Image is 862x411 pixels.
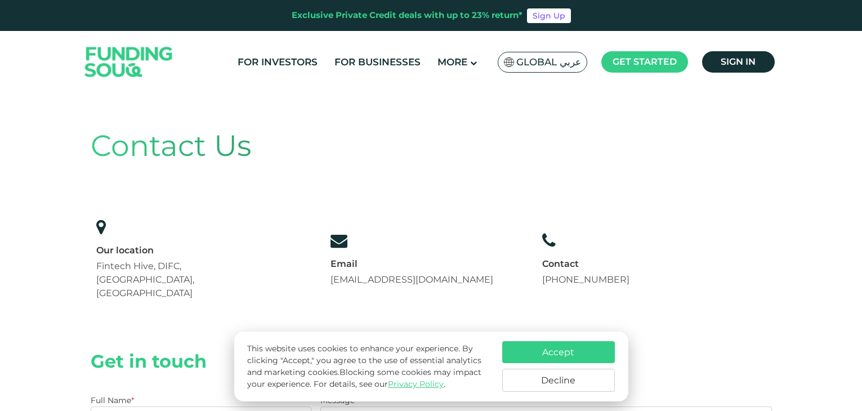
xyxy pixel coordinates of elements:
[330,258,493,270] div: Email
[721,56,756,67] span: Sign in
[702,51,775,73] a: Sign in
[247,367,481,389] span: Blocking some cookies may impact your experience.
[502,341,615,363] button: Accept
[504,57,514,67] img: SA Flag
[91,395,134,405] label: Full Name
[542,274,629,285] a: [PHONE_NUMBER]
[235,53,320,72] a: For Investors
[96,244,281,257] div: Our location
[542,258,629,270] div: Contact
[502,369,615,392] button: Decline
[96,261,194,298] span: Fintech Hive, DIFC, [GEOGRAPHIC_DATA], [GEOGRAPHIC_DATA]
[437,56,467,68] span: More
[91,351,772,372] h2: Get in touch
[314,379,445,389] span: For details, see our .
[516,56,581,69] span: Global عربي
[388,379,444,389] a: Privacy Policy
[332,53,423,72] a: For Businesses
[247,343,490,390] p: This website uses cookies to enhance your experience. By clicking "Accept," you agree to the use ...
[292,9,522,22] div: Exclusive Private Credit deals with up to 23% return*
[613,56,677,67] span: Get started
[330,274,493,285] a: [EMAIL_ADDRESS][DOMAIN_NAME]
[74,34,184,91] img: Logo
[91,124,772,168] div: Contact Us
[527,8,571,23] a: Sign Up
